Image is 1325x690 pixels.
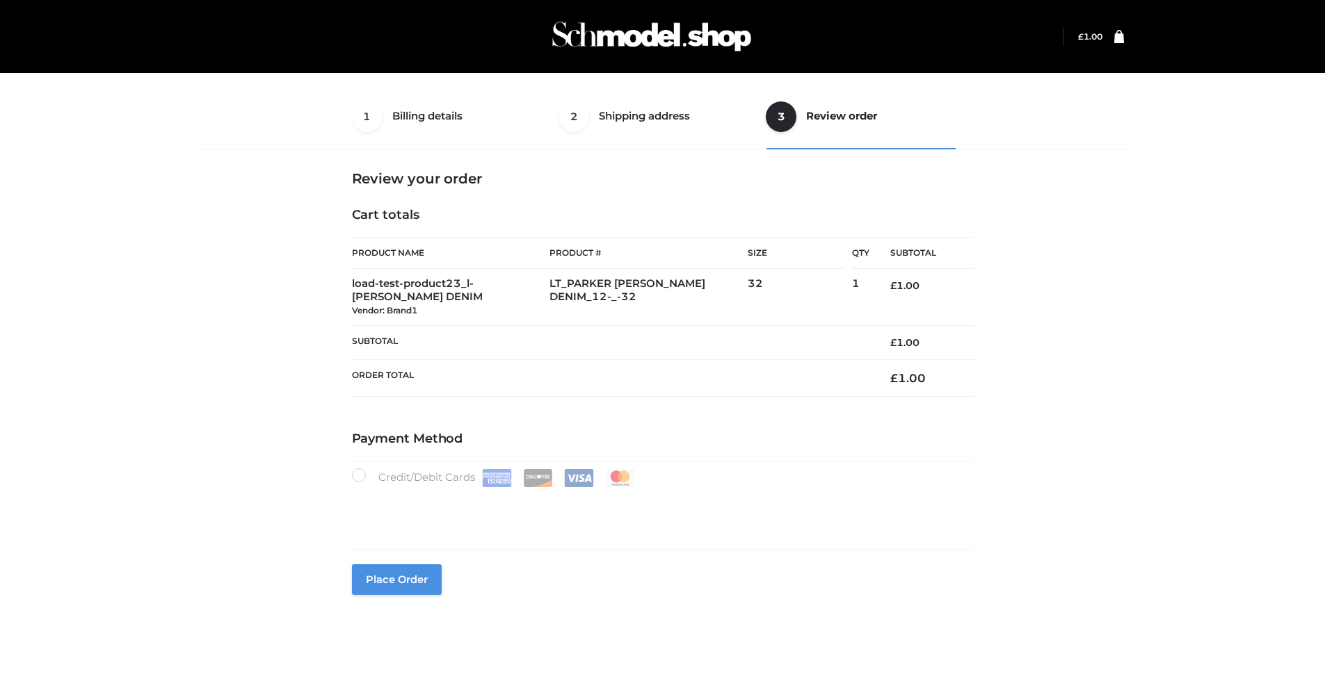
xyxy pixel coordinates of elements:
[352,432,974,447] h4: Payment Method
[352,359,869,396] th: Order Total
[890,371,898,385] span: £
[523,469,553,487] img: Discover
[748,238,845,269] th: Size
[352,170,974,187] h3: Review your order
[352,325,869,359] th: Subtotal
[852,269,869,325] td: 1
[852,237,869,269] th: Qty
[352,237,550,269] th: Product Name
[890,336,920,349] bdi: 1.00
[352,269,550,325] td: load-test-product23_l-[PERSON_NAME] DENIM
[890,371,926,385] bdi: 1.00
[352,468,636,487] label: Credit/Debit Cards
[352,305,417,315] small: Vendor: Brand1
[549,237,748,269] th: Product #
[349,484,971,535] iframe: Secure payment input frame
[547,9,756,64] img: Schmodel Admin 964
[605,469,635,487] img: Mastercard
[1078,31,1102,42] a: £1.00
[869,238,974,269] th: Subtotal
[748,269,852,325] td: 32
[1078,31,1102,42] bdi: 1.00
[1078,31,1084,42] span: £
[549,269,748,325] td: LT_PARKER [PERSON_NAME] DENIM_12-_-32
[352,564,442,595] button: Place order
[890,336,897,349] span: £
[482,469,512,487] img: Amex
[890,279,920,292] bdi: 1.00
[890,279,897,292] span: £
[352,208,974,223] h4: Cart totals
[564,469,594,487] img: Visa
